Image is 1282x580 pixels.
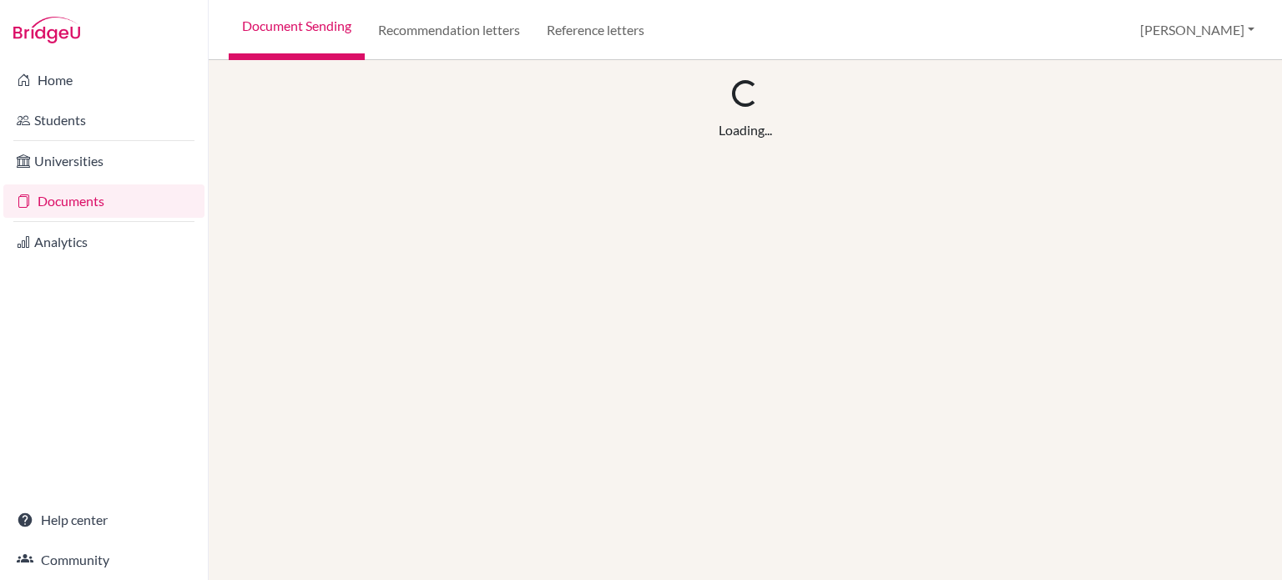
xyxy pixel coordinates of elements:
[3,184,204,218] a: Documents
[3,103,204,137] a: Students
[3,144,204,178] a: Universities
[3,543,204,577] a: Community
[3,63,204,97] a: Home
[719,120,772,140] div: Loading...
[13,17,80,43] img: Bridge-U
[3,225,204,259] a: Analytics
[1133,14,1262,46] button: [PERSON_NAME]
[3,503,204,537] a: Help center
